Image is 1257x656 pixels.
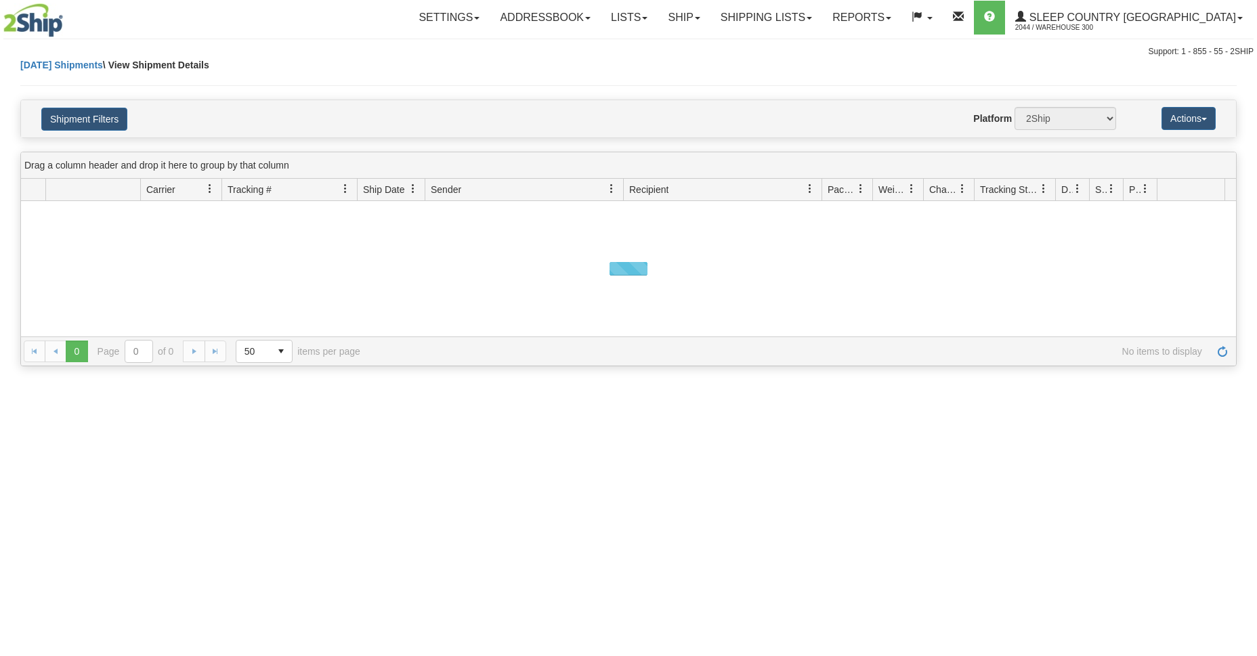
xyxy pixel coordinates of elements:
span: Shipment Issues [1095,183,1107,196]
a: Carrier filter column settings [198,177,221,200]
a: Sleep Country [GEOGRAPHIC_DATA] 2044 / Warehouse 300 [1005,1,1253,35]
span: Ship Date [363,183,404,196]
a: Lists [601,1,658,35]
span: Sleep Country [GEOGRAPHIC_DATA] [1026,12,1236,23]
button: Shipment Filters [41,108,127,131]
span: 2044 / Warehouse 300 [1015,21,1117,35]
a: Weight filter column settings [900,177,923,200]
span: select [270,341,292,362]
span: Sender [431,183,461,196]
span: Page of 0 [98,340,174,363]
span: items per page [236,340,360,363]
div: Support: 1 - 855 - 55 - 2SHIP [3,46,1254,58]
img: logo2044.jpg [3,3,63,37]
a: Addressbook [490,1,601,35]
span: Packages [828,183,856,196]
a: Ship Date filter column settings [402,177,425,200]
button: Actions [1162,107,1216,130]
a: Settings [408,1,490,35]
span: Delivery Status [1061,183,1073,196]
span: Carrier [146,183,175,196]
span: Charge [929,183,958,196]
a: Delivery Status filter column settings [1066,177,1089,200]
iframe: chat widget [1226,259,1256,397]
a: Shipment Issues filter column settings [1100,177,1123,200]
span: 50 [244,345,262,358]
a: Reports [822,1,901,35]
span: Page sizes drop down [236,340,293,363]
label: Platform [973,112,1012,125]
div: grid grouping header [21,152,1236,179]
span: \ View Shipment Details [103,60,209,70]
a: Tracking Status filter column settings [1032,177,1055,200]
span: Recipient [629,183,668,196]
span: Weight [878,183,907,196]
a: Charge filter column settings [951,177,974,200]
a: Shipping lists [710,1,822,35]
span: Tracking Status [980,183,1039,196]
a: Pickup Status filter column settings [1134,177,1157,200]
a: Refresh [1212,341,1233,362]
span: No items to display [379,346,1202,357]
a: [DATE] Shipments [20,60,103,70]
span: Pickup Status [1129,183,1141,196]
span: Page 0 [66,341,87,362]
span: Tracking # [228,183,272,196]
a: Tracking # filter column settings [334,177,357,200]
a: Ship [658,1,710,35]
a: Packages filter column settings [849,177,872,200]
a: Recipient filter column settings [798,177,822,200]
a: Sender filter column settings [600,177,623,200]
